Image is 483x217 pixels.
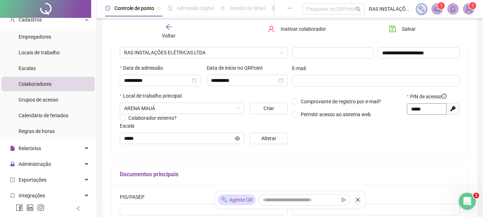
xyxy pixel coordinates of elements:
img: 85064 [463,4,474,14]
label: E-mail [292,64,310,72]
span: sun [220,6,225,11]
span: Comprovante de registro por e-mail? [301,99,381,104]
span: Relatórios [19,146,41,151]
span: Controle de ponto [114,5,154,11]
span: export [10,177,15,182]
button: Salvar [384,23,421,35]
span: RAS INSTALAÇÕES ELÉTRICAS LTDA [124,47,284,58]
span: PIN de acesso [410,93,447,100]
span: dashboard [272,6,277,11]
span: facebook [16,204,23,211]
img: sparkle-icon.fc2bf0ac1784a2077858766a79e2daf3.svg [221,196,228,204]
span: close [355,197,360,202]
span: Cadastros [19,17,42,23]
label: PIS/PASEP [120,193,149,201]
button: Alterar [250,133,287,144]
span: save [389,25,396,33]
span: Alterar [261,134,276,142]
span: bell [450,6,456,12]
span: info-circle [442,94,447,99]
span: Salvar [402,25,416,33]
span: Grupos de acesso [19,97,58,103]
span: instagram [37,204,44,211]
label: Data de admissão [120,64,168,72]
span: lock [10,162,15,167]
span: Permitir acesso ao sistema web [301,112,371,117]
span: Colaborador externo? [128,115,177,121]
span: Inativar colaborador [281,25,326,33]
span: Locais de trabalho [19,50,60,55]
span: Criar [263,104,274,112]
iframe: Intercom live chat [459,193,476,210]
span: arrow-left [165,23,172,30]
span: user-add [10,17,15,22]
span: 1 [440,3,443,8]
span: Colaboradores [19,81,51,87]
label: Data de início no QRPoint [207,64,267,72]
label: Escala [120,122,139,130]
span: search [355,6,361,12]
span: Admissão digital [177,5,214,11]
span: 1 [473,193,479,198]
sup: 1 [438,2,445,9]
span: clock-circle [105,6,110,11]
span: Regras de horas [19,128,55,134]
span: file [10,146,15,151]
span: RAS INSTALAÇÕES ELÉTRICAS LTDA [369,5,411,13]
label: Local de trabalho principal [120,92,186,100]
span: pushpin [157,6,161,11]
span: sync [10,193,15,198]
span: notification [434,6,440,12]
span: eye [235,136,240,141]
button: Criar [250,103,287,114]
span: Exportações [19,177,46,183]
span: Gestão de férias [230,5,266,11]
button: Inativar colaborador [262,23,331,35]
div: Agente QR [218,194,256,205]
span: ellipsis [287,6,292,11]
sup: Atualize o seu contato no menu Meus Dados [469,2,476,9]
span: FACULDADE MAUÁ VICENTE PIRES [124,103,240,114]
span: Integrações [19,193,45,198]
span: Voltar [162,33,176,39]
span: send [341,197,346,202]
span: Administração [19,161,51,167]
span: left [76,206,81,211]
span: linkedin [26,204,34,211]
span: Escalas [19,65,36,71]
span: user-delete [268,25,275,33]
span: Calendário de feriados [19,113,68,118]
h5: Documentos principais [120,170,460,179]
img: sparkle-icon.fc2bf0ac1784a2077858766a79e2daf3.svg [418,5,425,13]
span: file-done [168,6,173,11]
span: Empregadores [19,34,51,40]
span: 1 [472,3,474,8]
